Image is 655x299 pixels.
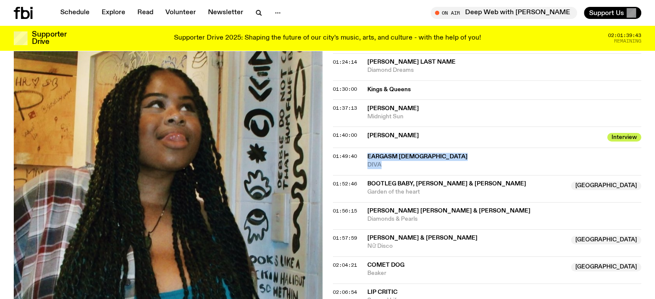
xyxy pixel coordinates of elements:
span: 02:06:54 [333,289,357,296]
span: Support Us [589,9,624,17]
span: 01:24:14 [333,59,357,65]
button: Support Us [584,7,641,19]
span: 01:37:13 [333,105,357,111]
span: Remaining [614,39,641,43]
span: Midnight Sun [367,113,642,121]
span: Nữ Disco [367,242,566,250]
span: Diamonds & Pearls [367,215,642,223]
button: 02:06:54 [333,290,357,295]
span: Lip Critic [367,289,397,295]
button: 01:49:40 [333,154,357,159]
a: Explore [96,7,130,19]
span: [GEOGRAPHIC_DATA] [571,236,641,244]
button: 02:04:21 [333,263,357,268]
span: Beaker [367,269,566,277]
button: 01:24:14 [333,60,357,65]
span: Comet Dog [367,262,404,268]
span: 01:49:40 [333,153,357,160]
span: [PERSON_NAME] & [PERSON_NAME] [367,235,478,241]
button: 01:52:46 [333,182,357,186]
a: Volunteer [160,7,201,19]
span: Eargasm [DEMOGRAPHIC_DATA] [367,154,468,160]
span: 01:57:59 [333,234,357,241]
h3: Supporter Drive [32,31,66,46]
span: 01:40:00 [333,132,357,139]
span: [PERSON_NAME] Last Name [367,59,456,65]
span: Interview [607,133,641,142]
a: Newsletter [203,7,248,19]
button: 01:40:00 [333,133,357,138]
span: [GEOGRAPHIC_DATA] [571,182,641,190]
span: Kings & Queens [367,86,636,94]
span: 01:56:15 [333,207,357,214]
button: 01:37:13 [333,106,357,111]
button: 01:30:00 [333,87,357,92]
button: 01:57:59 [333,236,357,240]
span: [PERSON_NAME] [PERSON_NAME] & [PERSON_NAME] [367,208,531,214]
span: Diamond Dreams [367,66,642,74]
span: [PERSON_NAME] [367,132,602,140]
span: 02:01:39:43 [608,33,641,38]
button: On AirDeep Web with [PERSON_NAME] [431,7,577,19]
span: 01:52:46 [333,180,357,187]
span: 01:30:00 [333,86,357,92]
span: 02:04:21 [333,262,357,268]
button: 01:56:15 [333,209,357,213]
a: Read [132,7,158,19]
span: DIVA [367,161,642,169]
span: Bootleg Baby, [PERSON_NAME] & [PERSON_NAME] [367,181,526,187]
a: Schedule [55,7,95,19]
p: Supporter Drive 2025: Shaping the future of our city’s music, arts, and culture - with the help o... [174,34,481,42]
span: [GEOGRAPHIC_DATA] [571,263,641,271]
span: Garden of the heart [367,188,566,196]
span: [PERSON_NAME] [367,105,419,111]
